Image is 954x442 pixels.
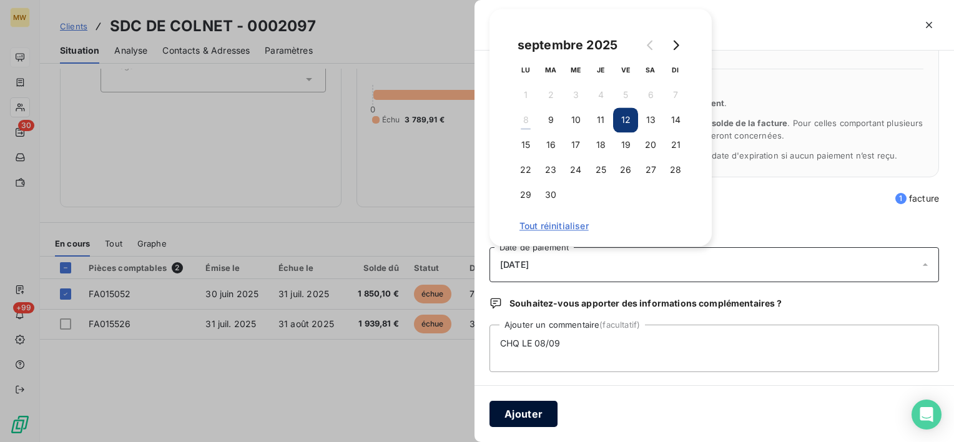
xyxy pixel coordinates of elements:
span: Souhaitez-vous apporter des informations complémentaires ? [509,297,782,310]
button: 29 [513,182,538,207]
button: 23 [538,157,563,182]
div: Open Intercom Messenger [912,400,942,430]
th: mercredi [563,57,588,82]
button: 2 [538,82,563,107]
button: 6 [638,82,663,107]
th: mardi [538,57,563,82]
button: 7 [663,82,688,107]
button: Go to next month [663,32,688,57]
th: dimanche [663,57,688,82]
button: 19 [613,132,638,157]
th: samedi [638,57,663,82]
button: 17 [563,132,588,157]
button: 12 [613,107,638,132]
button: 13 [638,107,663,132]
button: 11 [588,107,613,132]
span: facture [895,192,939,205]
button: 16 [538,132,563,157]
button: 22 [513,157,538,182]
th: vendredi [613,57,638,82]
button: 24 [563,157,588,182]
div: septembre 2025 [513,35,622,55]
span: Tout réinitialiser [519,221,682,231]
button: 8 [513,107,538,132]
button: 4 [588,82,613,107]
button: 3 [563,82,588,107]
button: Ajouter [489,401,558,427]
span: [DATE] [500,260,529,270]
button: 25 [588,157,613,182]
span: 1 [895,193,907,204]
span: l’ensemble du solde de la facture [653,118,788,128]
button: 27 [638,157,663,182]
th: jeudi [588,57,613,82]
button: 30 [538,182,563,207]
button: 14 [663,107,688,132]
button: 10 [563,107,588,132]
button: 20 [638,132,663,157]
button: 18 [588,132,613,157]
button: 26 [613,157,638,182]
span: La promesse de paiement couvre . Pour celles comportant plusieurs échéances, seules les échéances... [520,118,923,140]
button: 28 [663,157,688,182]
button: Go to previous month [638,32,663,57]
button: 9 [538,107,563,132]
button: 21 [663,132,688,157]
button: 1 [513,82,538,107]
button: 15 [513,132,538,157]
th: lundi [513,57,538,82]
textarea: CHQ LE 08/09 [489,325,939,372]
button: 5 [613,82,638,107]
